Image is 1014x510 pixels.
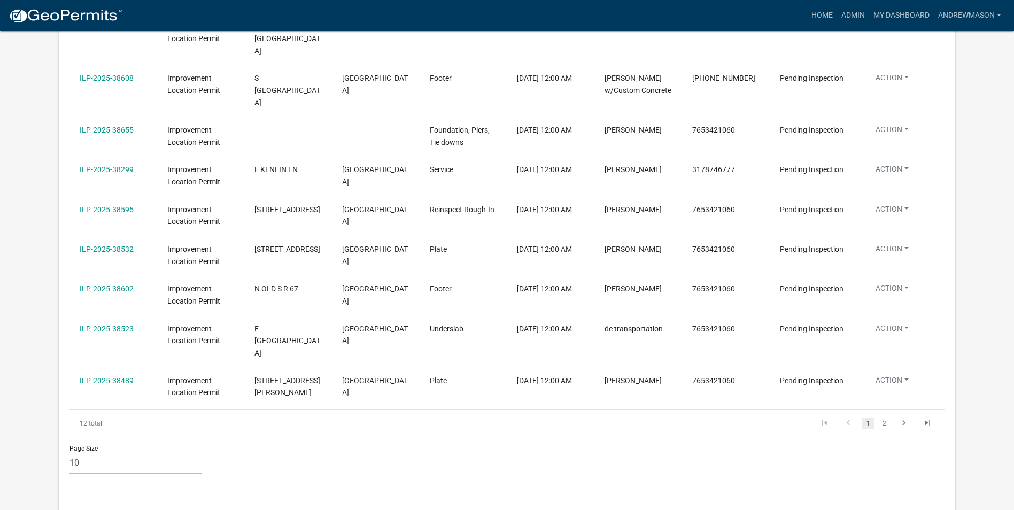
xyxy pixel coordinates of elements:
[517,165,572,174] span: 10/09/2025, 12:00 AM
[692,74,755,82] span: 765-342-1060
[69,410,243,437] div: 12 total
[780,205,843,214] span: Pending Inspection
[254,22,320,55] span: E NORTH COUNTY LINE RD
[692,324,735,333] span: 7653421060
[867,204,917,219] button: Action
[867,243,917,259] button: Action
[605,165,662,174] span: Katie Elliott
[815,418,835,429] a: go to first page
[692,245,735,253] span: 7653421060
[867,323,917,338] button: Action
[430,245,447,253] span: Plate
[605,205,662,214] span: Ronald F Eckert
[780,284,843,293] span: Pending Inspection
[605,245,662,253] span: John
[780,126,843,134] span: Pending Inspection
[254,245,320,253] span: 7095 BEECH GROVE RD
[605,74,671,95] span: Bob w/Custom Concrete
[80,205,134,214] a: ILP-2025-38595
[430,205,494,214] span: Reinspect Rough-In
[517,126,572,134] span: 10/09/2025, 12:00 AM
[869,5,934,26] a: My Dashboard
[254,376,320,397] span: 3735 MAGGIE LN
[780,74,843,82] span: Pending Inspection
[780,376,843,385] span: Pending Inspection
[517,74,572,82] span: 10/09/2025, 12:00 AM
[867,124,917,140] button: Action
[894,418,914,429] a: go to next page
[807,5,837,26] a: Home
[517,284,572,293] span: 10/09/2025, 12:00 AM
[430,376,447,385] span: Plate
[430,284,452,293] span: Footer
[80,165,134,174] a: ILP-2025-38299
[80,376,134,385] a: ILP-2025-38489
[167,245,220,266] span: Improvement Location Permit
[80,74,134,82] a: ILP-2025-38608
[605,284,662,293] span: Dennis Roger Szalay
[80,126,134,134] a: ILP-2025-38655
[254,74,320,107] span: S MORGANTOWN RD
[254,165,298,174] span: E KENLIN LN
[80,284,134,293] a: ILP-2025-38602
[692,165,735,174] span: 3178746777
[780,245,843,253] span: Pending Inspection
[837,5,869,26] a: Admin
[692,376,735,385] span: 7653421060
[934,5,1005,26] a: AndrewMason
[342,324,408,345] span: MOORESVILLE
[80,245,134,253] a: ILP-2025-38532
[692,126,735,134] span: 7653421060
[430,165,453,174] span: Service
[605,126,662,134] span: CINDY KINGERY
[517,245,572,253] span: 10/09/2025, 12:00 AM
[342,245,408,266] span: MARTINSVILLE
[867,164,917,179] button: Action
[342,205,408,226] span: MARTINSVILLE
[605,324,663,333] span: de transportation
[167,165,220,186] span: Improvement Location Permit
[167,376,220,397] span: Improvement Location Permit
[867,375,917,390] button: Action
[167,324,220,345] span: Improvement Location Permit
[167,126,220,146] span: Improvement Location Permit
[517,376,572,385] span: 10/09/2025, 12:00 AM
[254,205,320,214] span: 3275 N MAPLE TURN LN
[254,324,320,358] span: E SPRING LAKE RD
[167,205,220,226] span: Improvement Location Permit
[517,205,572,214] span: 10/09/2025, 12:00 AM
[167,74,220,95] span: Improvement Location Permit
[862,418,874,429] a: 1
[867,72,917,88] button: Action
[605,376,662,385] span: Mallorey Lundy
[517,324,572,333] span: 10/09/2025, 12:00 AM
[876,414,892,432] li: page 2
[838,418,858,429] a: go to previous page
[878,418,891,429] a: 2
[430,74,452,82] span: Footer
[860,414,876,432] li: page 1
[342,376,408,397] span: MARTINSVILLE
[692,205,735,214] span: 7653421060
[254,284,298,293] span: N OLD S R 67
[692,284,735,293] span: 7653421060
[342,165,408,186] span: MARTINSVILLE
[342,284,408,305] span: MOORESVILLE
[780,165,843,174] span: Pending Inspection
[80,324,134,333] a: ILP-2025-38523
[342,74,408,95] span: MORGANTOWN
[167,284,220,305] span: Improvement Location Permit
[867,283,917,298] button: Action
[780,324,843,333] span: Pending Inspection
[430,324,463,333] span: Underslab
[917,418,938,429] a: go to last page
[430,126,490,146] span: Foundation, Piers, Tie downs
